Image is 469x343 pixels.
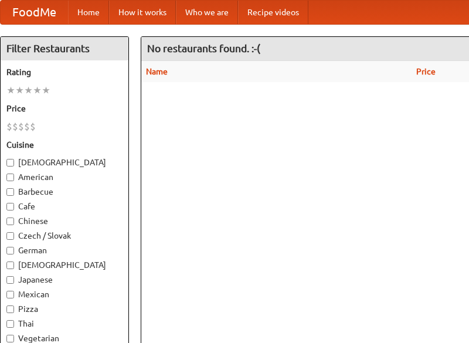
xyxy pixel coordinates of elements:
input: Vegetarian [6,335,14,342]
input: Thai [6,320,14,328]
a: Who we are [176,1,238,24]
h5: Cuisine [6,139,123,151]
label: German [6,244,123,256]
label: [DEMOGRAPHIC_DATA] [6,157,123,168]
label: [DEMOGRAPHIC_DATA] [6,259,123,271]
input: Barbecue [6,188,14,196]
li: $ [30,120,36,133]
h4: Filter Restaurants [1,37,128,60]
label: American [6,171,123,183]
label: Mexican [6,288,123,300]
input: Pizza [6,305,14,313]
a: FoodMe [1,1,68,24]
li: $ [24,120,30,133]
a: How it works [109,1,176,24]
input: Chinese [6,218,14,225]
li: $ [18,120,24,133]
label: Barbecue [6,186,123,198]
li: ★ [33,84,42,97]
li: $ [6,120,12,133]
a: Home [68,1,109,24]
label: Chinese [6,215,123,227]
li: ★ [42,84,50,97]
input: American [6,174,14,181]
label: Cafe [6,201,123,212]
input: Czech / Slovak [6,232,14,240]
h5: Price [6,103,123,114]
label: Japanese [6,274,123,286]
ng-pluralize: No restaurants found. :-( [147,43,260,54]
a: Price [416,67,436,76]
a: Recipe videos [238,1,308,24]
li: ★ [15,84,24,97]
li: ★ [6,84,15,97]
li: $ [12,120,18,133]
label: Thai [6,318,123,330]
a: Name [146,67,168,76]
input: [DEMOGRAPHIC_DATA] [6,262,14,269]
input: Mexican [6,291,14,298]
input: German [6,247,14,254]
li: ★ [24,84,33,97]
input: [DEMOGRAPHIC_DATA] [6,159,14,167]
label: Czech / Slovak [6,230,123,242]
input: Cafe [6,203,14,210]
h5: Rating [6,66,123,78]
input: Japanese [6,276,14,284]
label: Pizza [6,303,123,315]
